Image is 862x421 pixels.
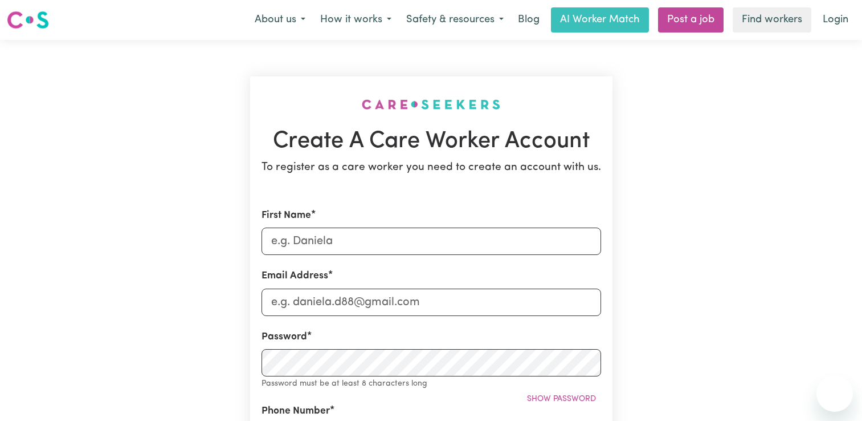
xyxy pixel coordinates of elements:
[7,10,49,30] img: Careseekers logo
[527,395,596,403] span: Show password
[7,7,49,33] a: Careseekers logo
[733,7,811,33] a: Find workers
[262,208,311,223] label: First Name
[313,8,399,32] button: How it works
[551,7,649,33] a: AI Worker Match
[816,7,855,33] a: Login
[262,269,328,284] label: Email Address
[658,7,724,33] a: Post a job
[262,289,601,316] input: e.g. daniela.d88@gmail.com
[511,7,546,33] a: Blog
[262,379,427,388] small: Password must be at least 8 characters long
[522,390,601,408] button: Show password
[399,8,511,32] button: Safety & resources
[262,128,601,155] h1: Create A Care Worker Account
[816,375,853,412] iframe: Button to launch messaging window
[262,404,330,419] label: Phone Number
[262,160,601,176] p: To register as a care worker you need to create an account with us.
[262,330,307,345] label: Password
[247,8,313,32] button: About us
[262,228,601,255] input: e.g. Daniela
